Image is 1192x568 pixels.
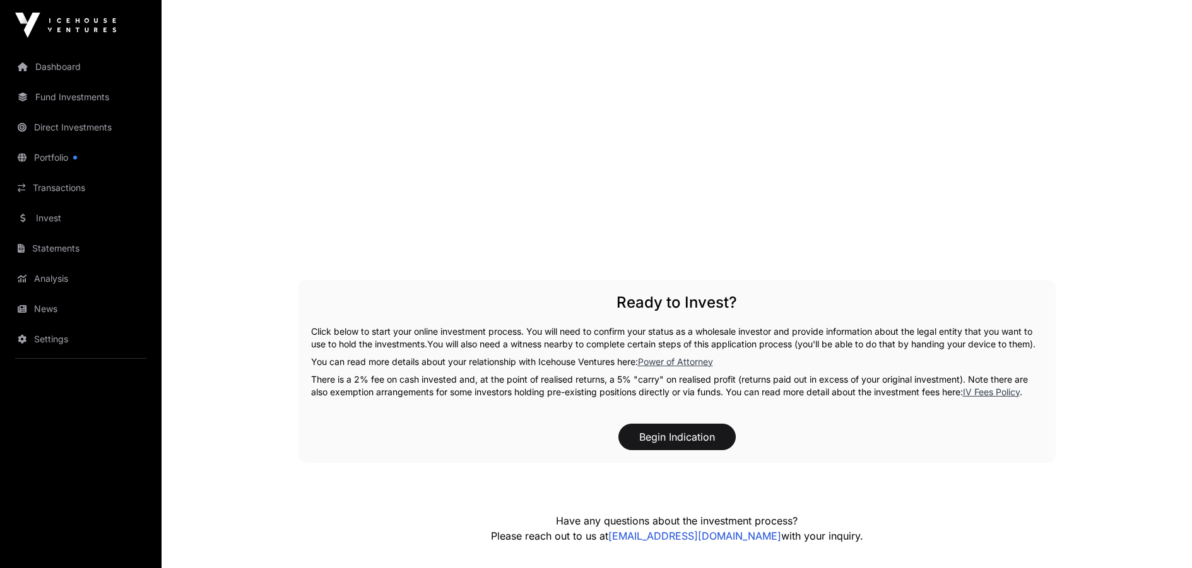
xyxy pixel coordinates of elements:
a: Fund Investments [10,83,151,111]
a: News [10,295,151,323]
a: Settings [10,325,151,353]
h2: Ready to Invest? [311,293,1043,313]
a: Invest [10,204,151,232]
span: You will also need a witness nearby to complete certain steps of this application process (you'll... [427,339,1036,349]
a: Statements [10,235,151,262]
p: There is a 2% fee on cash invested and, at the point of realised returns, a 5% "carry" on realise... [311,373,1043,398]
a: Analysis [10,265,151,293]
p: Click below to start your online investment process. You will need to confirm your status as a wh... [311,325,1043,351]
a: IV Fees Policy [963,386,1020,397]
a: Direct Investments [10,113,151,141]
a: Power of Attorney [638,356,713,367]
img: Icehouse Ventures Logo [15,13,116,38]
a: Dashboard [10,53,151,81]
iframe: Chat Widget [1129,507,1192,568]
p: Have any questions about the investment process? Please reach out to us at with your inquiry. [393,513,961,543]
a: Portfolio [10,144,151,171]
button: Begin Indication [618,424,736,450]
a: [EMAIL_ADDRESS][DOMAIN_NAME] [608,530,781,542]
p: You can read more details about your relationship with Icehouse Ventures here: [311,356,1043,368]
a: Transactions [10,174,151,202]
